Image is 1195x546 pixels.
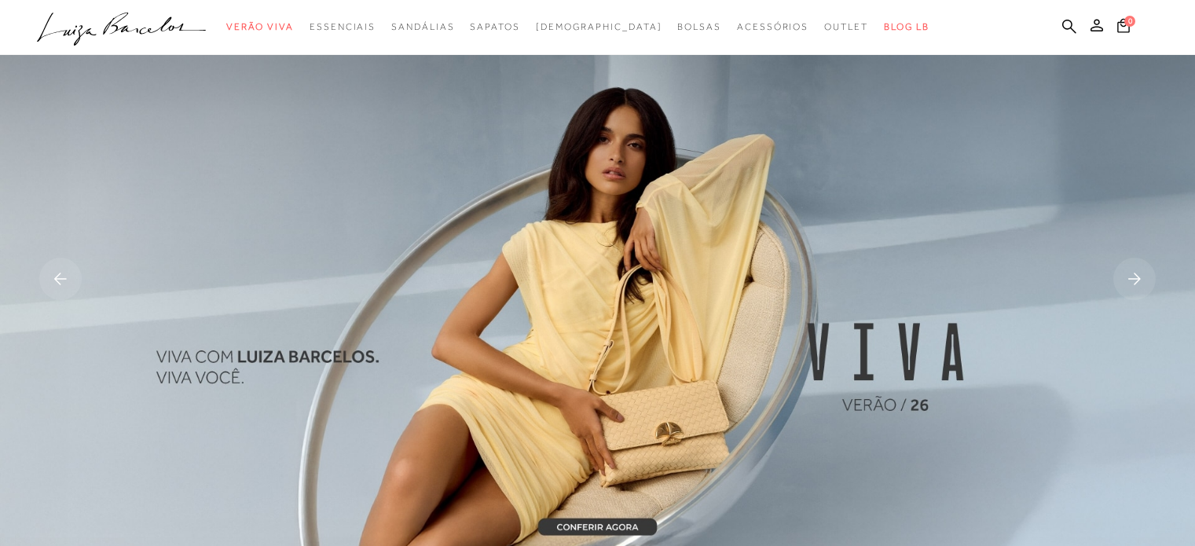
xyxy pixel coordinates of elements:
a: noSubCategoriesText [310,13,376,42]
span: Sandálias [391,21,454,32]
a: BLOG LB [884,13,929,42]
a: noSubCategoriesText [226,13,294,42]
span: Sapatos [470,21,519,32]
a: noSubCategoriesText [677,13,721,42]
button: 0 [1113,17,1135,38]
span: Bolsas [677,21,721,32]
a: noSubCategoriesText [391,13,454,42]
a: noSubCategoriesText [536,13,662,42]
span: Acessórios [737,21,808,32]
a: noSubCategoriesText [824,13,868,42]
a: noSubCategoriesText [737,13,808,42]
a: noSubCategoriesText [470,13,519,42]
span: BLOG LB [884,21,929,32]
span: Outlet [824,21,868,32]
span: [DEMOGRAPHIC_DATA] [536,21,662,32]
span: 0 [1124,16,1135,27]
span: Verão Viva [226,21,294,32]
span: Essenciais [310,21,376,32]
